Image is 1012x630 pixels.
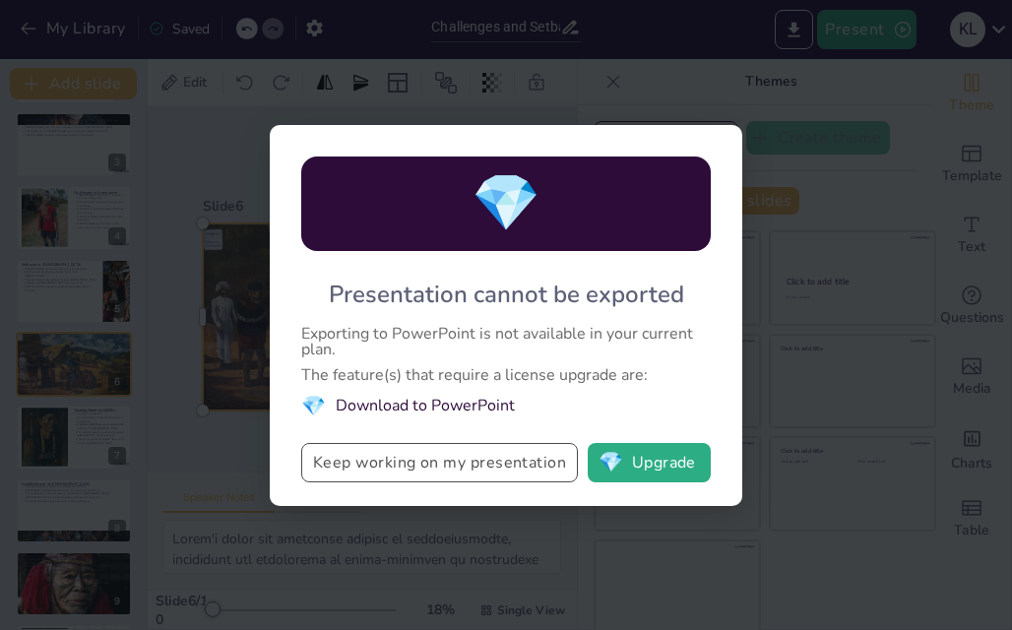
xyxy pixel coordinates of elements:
span: diamond [599,453,623,472]
li: Download to PowerPoint [301,393,711,419]
span: diamond [472,165,540,241]
button: diamondUpgrade [588,443,711,482]
div: The feature(s) that require a license upgrade are: [301,367,711,383]
div: Exporting to PowerPoint is not available in your current plan. [301,326,711,357]
button: Keep working on my presentation [301,443,578,482]
div: Presentation cannot be exported [329,279,684,310]
span: diamond [301,393,326,419]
